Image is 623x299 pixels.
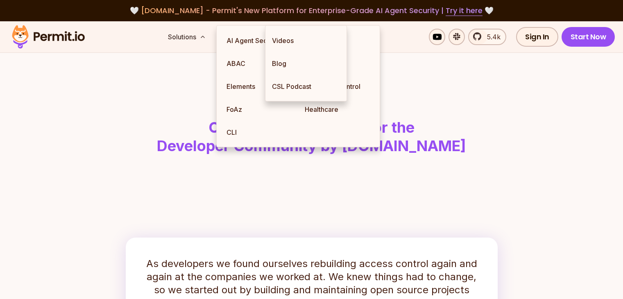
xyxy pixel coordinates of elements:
a: Videos [265,29,347,52]
img: Permit logo [8,23,88,51]
a: Elements [220,75,298,98]
h1: Open Source Projects for the Developer Community by [DOMAIN_NAME] [102,118,521,156]
a: Try it here [446,5,483,16]
a: Sign In [516,27,558,47]
button: Solutions [165,29,209,45]
a: Start Now [562,27,615,47]
span: [DOMAIN_NAME] - Permit's New Platform for Enterprise-Grade AI Agent Security | [141,5,483,16]
a: ABAC [220,52,298,75]
a: AI Agent Security [220,29,298,52]
span: 5.4k [482,32,501,42]
a: 5.4k [468,29,506,45]
div: 🤍 🤍 [20,5,603,16]
a: Healthcare [298,98,376,121]
button: Learn [213,29,247,45]
a: CLI [220,121,298,144]
a: CSL Podcast [265,75,347,98]
a: Blog [265,52,347,75]
a: FoAz [220,98,298,121]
